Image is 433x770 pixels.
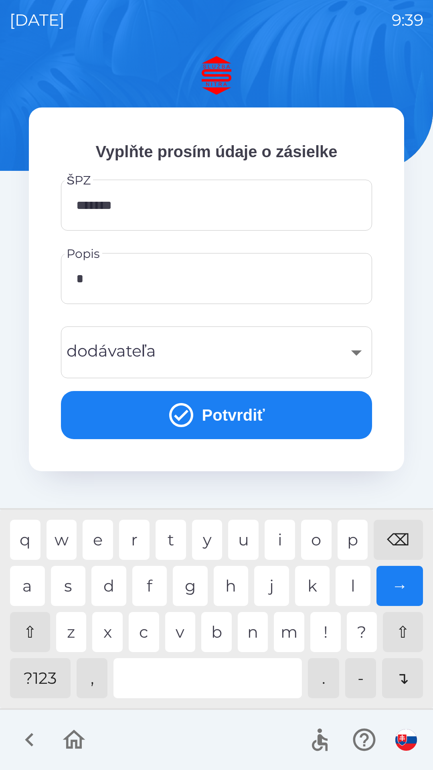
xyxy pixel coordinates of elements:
img: Logo [29,56,404,95]
p: 9:39 [392,8,423,32]
p: [DATE] [10,8,65,32]
label: ŠPZ [67,172,91,189]
label: Popis [67,245,100,262]
p: Vyplňte prosím údaje o zásielke [61,140,372,164]
img: sk flag [395,729,417,751]
button: Potvrdiť [61,391,372,439]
